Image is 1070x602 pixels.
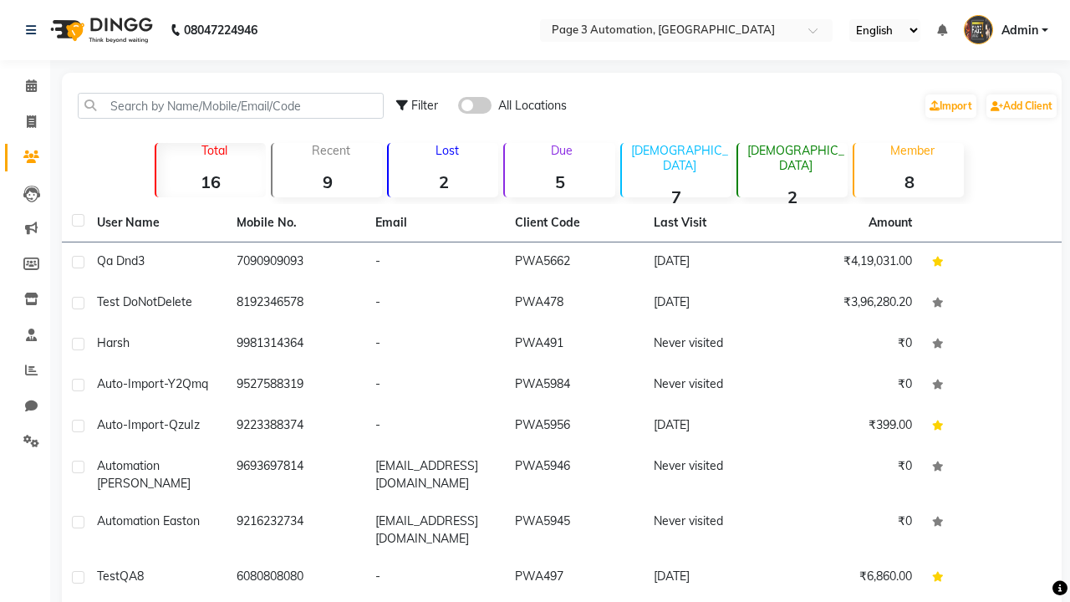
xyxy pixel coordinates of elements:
[227,204,366,242] th: Mobile No.
[783,503,923,558] td: ₹0
[745,143,848,173] p: [DEMOGRAPHIC_DATA]
[644,503,783,558] td: Never visited
[97,458,191,491] span: Automation [PERSON_NAME]
[1001,22,1038,39] span: Admin
[120,569,144,584] span: QA8
[365,324,505,365] td: -
[738,186,848,207] strong: 2
[644,447,783,503] td: Never visited
[498,97,567,115] span: All Locations
[97,294,192,309] span: Test DoNotDelete
[411,98,438,113] span: Filter
[389,171,498,192] strong: 2
[783,558,923,599] td: ₹6,860.00
[783,406,923,447] td: ₹399.00
[622,186,731,207] strong: 7
[184,7,257,54] b: 08047224946
[365,365,505,406] td: -
[505,283,645,324] td: PWA478
[365,406,505,447] td: -
[97,335,130,350] span: Harsh
[227,283,366,324] td: 8192346578
[505,242,645,283] td: PWA5662
[227,503,366,558] td: 9216232734
[644,558,783,599] td: [DATE]
[163,143,266,158] p: Total
[227,447,366,503] td: 9693697814
[986,94,1057,118] a: Add Client
[365,503,505,558] td: [EMAIL_ADDRESS][DOMAIN_NAME]
[97,253,145,268] span: Qa Dnd3
[43,7,157,54] img: logo
[505,406,645,447] td: PWA5956
[505,447,645,503] td: PWA5946
[365,558,505,599] td: -
[227,365,366,406] td: 9527588319
[783,365,923,406] td: ₹0
[365,204,505,242] th: Email
[87,204,227,242] th: User Name
[365,242,505,283] td: -
[395,143,498,158] p: Lost
[505,324,645,365] td: PWA491
[227,324,366,365] td: 9981314364
[644,204,783,242] th: Last Visit
[505,171,614,192] strong: 5
[644,242,783,283] td: [DATE]
[783,283,923,324] td: ₹3,96,280.20
[505,365,645,406] td: PWA5984
[78,93,384,119] input: Search by Name/Mobile/Email/Code
[365,283,505,324] td: -
[227,558,366,599] td: 6080808080
[783,324,923,365] td: ₹0
[861,143,964,158] p: Member
[859,204,922,242] th: Amount
[644,406,783,447] td: [DATE]
[97,569,120,584] span: Test
[227,406,366,447] td: 9223388374
[508,143,614,158] p: Due
[644,324,783,365] td: Never visited
[365,447,505,503] td: [EMAIL_ADDRESS][DOMAIN_NAME]
[644,283,783,324] td: [DATE]
[227,242,366,283] td: 7090909093
[964,15,993,44] img: Admin
[156,171,266,192] strong: 16
[925,94,976,118] a: Import
[783,242,923,283] td: ₹4,19,031.00
[97,417,200,432] span: Auto-Import-QzuIz
[273,171,382,192] strong: 9
[279,143,382,158] p: Recent
[505,503,645,558] td: PWA5945
[629,143,731,173] p: [DEMOGRAPHIC_DATA]
[854,171,964,192] strong: 8
[505,558,645,599] td: PWA497
[97,513,200,528] span: Automation Easton
[644,365,783,406] td: Never visited
[97,376,208,391] span: Auto-Import-Y2Qmq
[505,204,645,242] th: Client Code
[783,447,923,503] td: ₹0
